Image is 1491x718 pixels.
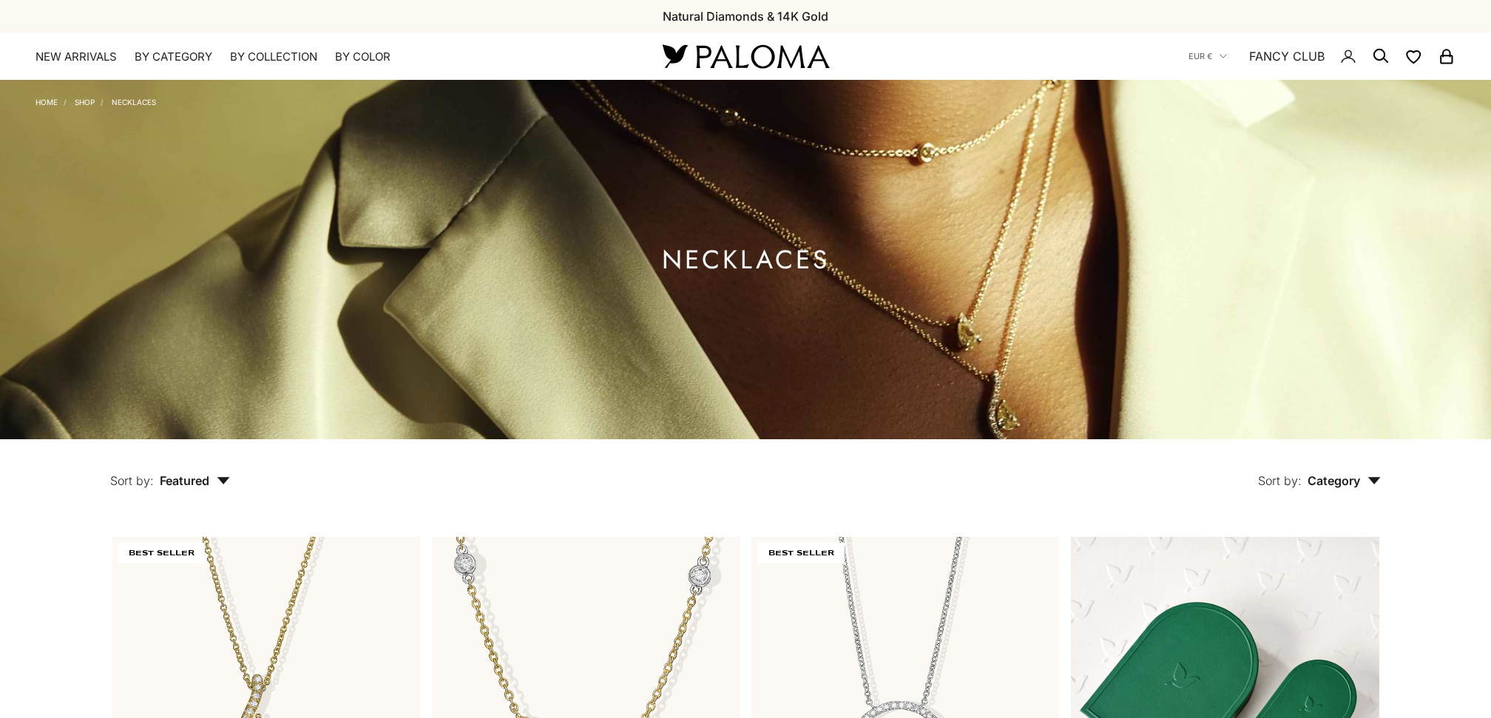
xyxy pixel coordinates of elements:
[75,98,95,106] a: Shop
[757,543,845,563] span: BEST SELLER
[1189,33,1455,80] nav: Secondary navigation
[135,50,212,64] summary: By Category
[1224,439,1415,501] button: Sort by: Category
[112,98,156,106] a: Necklaces
[335,50,390,64] summary: By Color
[662,251,830,269] h1: Necklaces
[1249,47,1325,66] a: FANCY CLUB
[160,473,230,488] span: Featured
[35,50,627,64] nav: Primary navigation
[663,7,828,26] p: Natural Diamonds & 14K Gold
[1189,50,1212,63] span: EUR €
[35,50,117,64] a: NEW ARRIVALS
[230,50,317,64] summary: By Collection
[1258,473,1302,488] span: Sort by:
[35,95,156,106] nav: Breadcrumb
[35,98,58,106] a: Home
[118,543,205,563] span: BEST SELLER
[1189,50,1227,63] button: EUR €
[1308,473,1381,488] span: Category
[110,473,154,488] span: Sort by:
[76,439,264,501] button: Sort by: Featured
